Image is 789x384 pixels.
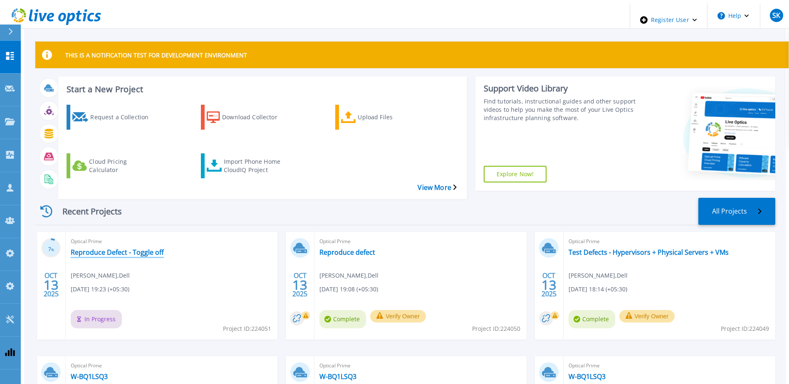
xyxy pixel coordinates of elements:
[43,270,59,300] div: OCT 2025
[418,184,456,192] a: View More
[542,281,557,288] span: 13
[335,105,436,130] a: Upload Files
[319,361,521,370] span: Optical Prime
[569,237,770,246] span: Optical Prime
[319,271,378,280] span: [PERSON_NAME] , Dell
[698,198,775,225] a: All Projects
[71,248,164,256] a: Reproduce Defect - Toggle off
[67,153,167,178] a: Cloud Pricing Calculator
[619,310,675,322] button: Verify Owner
[292,270,308,300] div: OCT 2025
[224,155,290,176] div: Import Phone Home CloudIQ Project
[484,166,547,182] a: Explore Now!
[223,324,271,333] span: Project ID: 224051
[319,248,375,256] a: Reproduce defect
[569,310,615,328] span: Complete
[71,372,108,381] a: W-BQ1LSQ3
[89,155,156,176] div: Cloud Pricing Calculator
[319,285,378,294] span: [DATE] 19:08 (+05:30)
[472,324,520,333] span: Project ID: 224050
[222,107,289,128] div: Download Collector
[90,107,157,128] div: Request a Collection
[71,271,130,280] span: [PERSON_NAME] , Dell
[71,285,129,294] span: [DATE] 19:23 (+05:30)
[319,372,356,381] a: W-BQ1LSQ3
[569,248,729,256] a: Test Defects - Hypervisors + Physical Servers + VMs
[65,51,247,59] p: THIS IS A NOTIFICATION TEST FOR DEVELOPMENT ENVIRONMENT
[370,310,426,322] button: Verify Owner
[358,107,424,128] div: Upload Files
[319,310,366,328] span: Complete
[71,310,122,328] span: In Progress
[292,281,307,288] span: 13
[67,105,167,130] a: Request a Collection
[630,3,707,37] div: Register User
[51,247,54,252] span: %
[67,85,456,94] h3: Start a New Project
[484,97,636,122] div: Find tutorials, instructional guides and other support videos to help you make the most of your L...
[35,201,135,222] div: Recent Projects
[569,271,628,280] span: [PERSON_NAME] , Dell
[707,3,759,28] button: Help
[44,281,59,288] span: 13
[484,83,636,94] div: Support Video Library
[541,270,557,300] div: OCT 2025
[569,361,770,370] span: Optical Prime
[569,285,627,294] span: [DATE] 18:14 (+05:30)
[71,237,272,246] span: Optical Prime
[772,12,780,19] span: SK
[201,105,302,130] a: Download Collector
[319,237,521,246] span: Optical Prime
[721,324,769,333] span: Project ID: 224049
[569,372,606,381] a: W-BQ1LSQ3
[41,245,61,254] h3: 7
[71,361,272,370] span: Optical Prime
